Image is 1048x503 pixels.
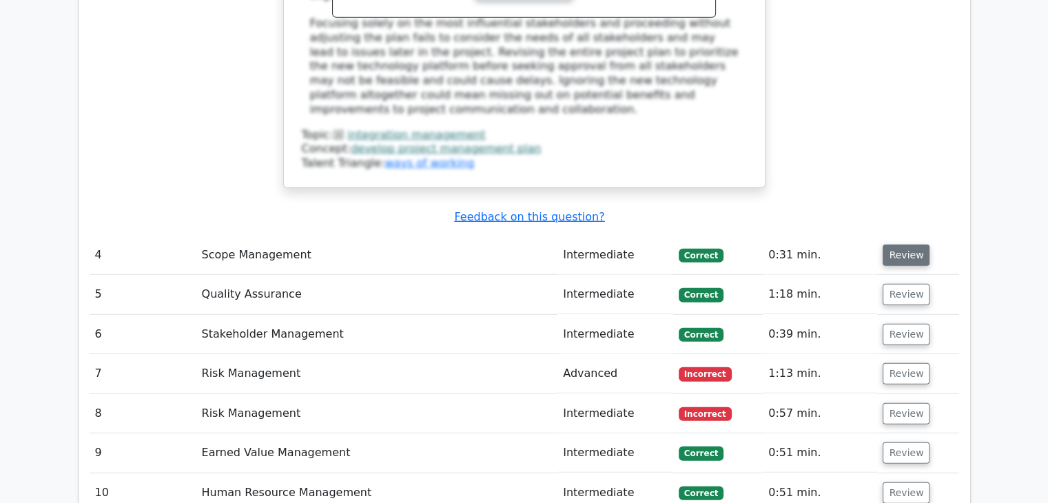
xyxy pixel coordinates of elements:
td: Intermediate [557,433,673,473]
a: ways of working [384,156,474,170]
td: 4 [90,236,196,275]
button: Review [883,442,929,464]
a: develop project management plan [351,142,541,155]
span: Correct [679,249,723,263]
div: Concept: [302,142,747,156]
td: Risk Management [196,394,558,433]
span: Incorrect [679,367,732,381]
button: Review [883,363,929,384]
td: Quality Assurance [196,275,558,314]
span: Correct [679,328,723,342]
button: Review [883,284,929,305]
td: 9 [90,433,196,473]
td: Scope Management [196,236,558,275]
td: 0:39 min. [763,315,877,354]
td: Intermediate [557,315,673,354]
td: Advanced [557,354,673,393]
td: 6 [90,315,196,354]
span: Correct [679,446,723,460]
td: Risk Management [196,354,558,393]
button: Review [883,403,929,424]
td: Earned Value Management [196,433,558,473]
button: Review [883,324,929,345]
button: Review [883,245,929,266]
td: Intermediate [557,236,673,275]
td: 1:13 min. [763,354,877,393]
td: Stakeholder Management [196,315,558,354]
td: 0:57 min. [763,394,877,433]
a: integration management [347,128,485,141]
td: Intermediate [557,275,673,314]
div: Talent Triangle: [302,128,747,171]
td: Intermediate [557,394,673,433]
div: Topic: [302,128,747,143]
td: 0:51 min. [763,433,877,473]
td: 7 [90,354,196,393]
span: Correct [679,486,723,500]
td: 5 [90,275,196,314]
a: Feedback on this question? [454,210,604,223]
span: Correct [679,288,723,302]
td: 0:31 min. [763,236,877,275]
span: Incorrect [679,407,732,421]
td: 1:18 min. [763,275,877,314]
td: 8 [90,394,196,433]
